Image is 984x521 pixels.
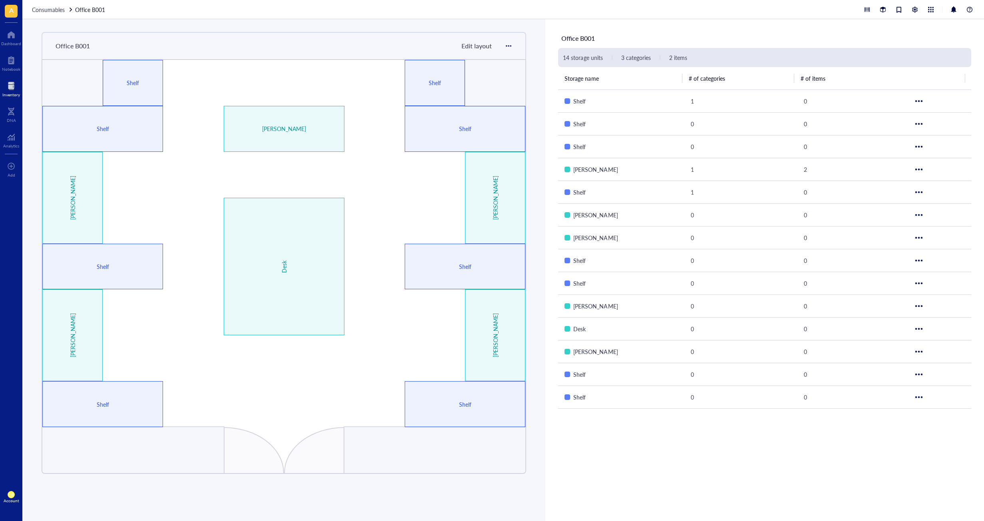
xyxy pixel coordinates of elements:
th: # of items [794,67,965,89]
div: 0 [691,256,791,265]
div: 0 [691,279,791,288]
div: 2 items [669,53,687,62]
div: 0 [691,119,791,128]
div: 0 [804,119,914,128]
div: Dashboard [1,41,21,46]
div: 1 [691,165,791,174]
div: [PERSON_NAME] [573,165,618,174]
th: # of categories [682,67,794,89]
a: Notebook [2,54,20,72]
div: 0 [691,324,791,333]
div: 0 [691,393,791,402]
div: 0 [691,211,791,219]
div: [PERSON_NAME] [491,162,500,233]
span: Office B001 [561,34,595,43]
div: 0 [804,142,914,151]
div: 0 [804,97,914,105]
div: 14 storage units [563,53,602,62]
a: Analytics [3,131,19,148]
div: Desk [573,324,586,333]
div: 1 [691,188,791,197]
div: Shelf [67,400,139,409]
a: Dashboard [1,28,21,46]
div: [PERSON_NAME] [491,300,500,371]
div: 2 [804,165,914,174]
div: Shelf [417,78,453,87]
div: 1 [691,97,791,105]
span: Edit layout [461,41,492,50]
div: Analytics [3,143,19,148]
div: Office B001 [52,39,93,53]
div: Shelf [429,262,501,271]
div: Shelf [573,279,586,288]
div: 0 [804,211,914,219]
div: Shelf [429,400,501,409]
div: 0 [804,324,914,333]
div: [PERSON_NAME] [573,347,618,356]
div: [PERSON_NAME] [573,233,618,242]
div: [PERSON_NAME] [68,300,77,371]
div: 0 [804,347,914,356]
div: 0 [804,370,914,379]
a: Consumables [32,5,74,14]
th: Storage name [558,67,682,89]
div: 0 [804,233,914,242]
div: Notebook [2,67,20,72]
span: A [9,5,14,15]
div: Shelf [115,78,151,87]
div: Shelf [67,262,139,271]
div: Desk [280,213,288,320]
div: 0 [804,279,914,288]
div: Account [4,498,19,503]
div: Shelf [429,124,501,133]
span: LR [9,493,13,497]
span: Consumables [32,6,65,14]
div: Shelf [573,256,586,265]
div: 3 categories [621,53,651,62]
div: 0 [691,233,791,242]
div: 0 [691,370,791,379]
a: Office B001 [75,5,107,14]
div: 0 [691,142,791,151]
div: 0 [691,347,791,356]
div: Inventory [2,92,20,97]
div: [PERSON_NAME] [573,211,618,219]
div: DNA [7,118,16,123]
div: Shelf [573,142,586,151]
a: Inventory [2,80,20,97]
div: Add [8,173,15,177]
div: Shelf [573,393,586,402]
div: Shelf [573,97,586,105]
div: [PERSON_NAME] [68,162,77,233]
div: Shelf [573,188,586,197]
div: [PERSON_NAME] [248,124,320,133]
div: [PERSON_NAME] [573,302,618,310]
div: Shelf [67,124,139,133]
div: 0 [804,393,914,402]
div: 0 [691,302,791,310]
div: Shelf [573,119,586,128]
a: DNA [7,105,16,123]
div: 0 [804,256,914,265]
div: 0 [804,302,914,310]
div: Shelf [573,370,586,379]
div: 0 [804,188,914,197]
